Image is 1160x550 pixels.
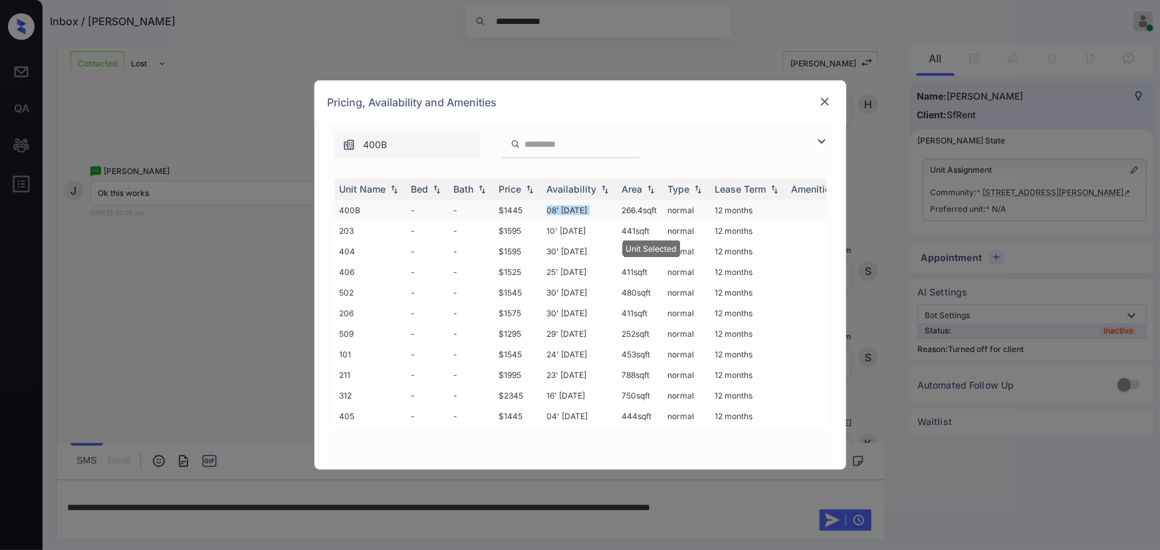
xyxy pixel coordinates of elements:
td: - [449,406,494,426]
div: Lease Term [715,183,766,195]
td: - [406,344,449,365]
td: normal [663,385,710,406]
div: Amenities [792,183,836,195]
span: 400B [364,137,388,152]
td: $1575 [494,303,542,323]
img: sorting [388,185,401,194]
td: 406 [334,262,406,282]
td: 12 months [710,200,786,221]
img: icon-zuma [814,134,830,149]
td: $1445 [494,406,542,426]
td: 444 sqft [617,406,663,426]
img: sorting [475,185,489,194]
td: 12 months [710,241,786,262]
td: - [406,200,449,221]
td: 411 sqft [617,303,663,323]
td: - [406,282,449,303]
img: sorting [598,185,612,194]
td: - [449,385,494,406]
td: 12 months [710,323,786,344]
td: $1545 [494,344,542,365]
td: - [406,262,449,282]
td: 266.4 sqft [617,200,663,221]
td: 24' [DATE] [542,344,617,365]
td: - [449,262,494,282]
td: 206 [334,303,406,323]
td: - [449,282,494,303]
td: 405 [334,406,406,426]
td: - [406,303,449,323]
td: 404 [334,241,406,262]
div: Bath [454,183,474,195]
td: 12 months [710,365,786,385]
td: $1595 [494,221,542,241]
td: normal [663,200,710,221]
td: 211 [334,365,406,385]
td: normal [663,323,710,344]
td: 312 [334,385,406,406]
td: - [406,385,449,406]
td: 788 sqft [617,365,663,385]
td: 509 [334,323,406,344]
td: - [406,323,449,344]
td: 12 months [710,221,786,241]
td: $1995 [494,365,542,385]
td: 12 months [710,385,786,406]
td: normal [663,221,710,241]
td: - [406,406,449,426]
div: Pricing, Availability and Amenities [314,80,846,124]
td: 750 sqft [617,385,663,406]
td: - [449,323,494,344]
td: 30' [DATE] [542,241,617,262]
td: normal [663,344,710,365]
td: 12 months [710,406,786,426]
td: - [449,221,494,241]
td: 08' [DATE] [542,200,617,221]
td: 203 [334,221,406,241]
td: 400B [334,200,406,221]
td: $2345 [494,385,542,406]
td: - [449,241,494,262]
img: icon-zuma [511,138,521,150]
img: close [818,95,832,108]
td: 12 months [710,282,786,303]
td: normal [663,241,710,262]
td: 453 sqft [617,344,663,365]
td: 30' [DATE] [542,282,617,303]
div: Type [668,183,690,195]
td: 12 months [710,262,786,282]
td: 30' [DATE] [542,303,617,323]
td: normal [663,365,710,385]
td: - [449,303,494,323]
td: - [406,221,449,241]
td: normal [663,406,710,426]
td: - [406,365,449,385]
td: 04' [DATE] [542,406,617,426]
td: - [449,200,494,221]
div: Availability [547,183,597,195]
img: sorting [691,185,705,194]
td: normal [663,303,710,323]
td: $1595 [494,241,542,262]
td: - [449,365,494,385]
td: 480 sqft [617,282,663,303]
td: $1445 [494,200,542,221]
td: normal [663,262,710,282]
div: Area [622,183,643,195]
td: $1545 [494,282,542,303]
img: sorting [523,185,536,194]
td: 440 sqft [617,241,663,262]
td: 411 sqft [617,262,663,282]
div: Bed [411,183,429,195]
img: sorting [644,185,657,194]
td: 12 months [710,344,786,365]
div: Price [499,183,522,195]
td: 252 sqft [617,323,663,344]
td: 16' [DATE] [542,385,617,406]
td: 12 months [710,303,786,323]
td: 10' [DATE] [542,221,617,241]
td: 29' [DATE] [542,323,617,344]
div: Unit Name [340,183,386,195]
td: $1525 [494,262,542,282]
td: 441 sqft [617,221,663,241]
